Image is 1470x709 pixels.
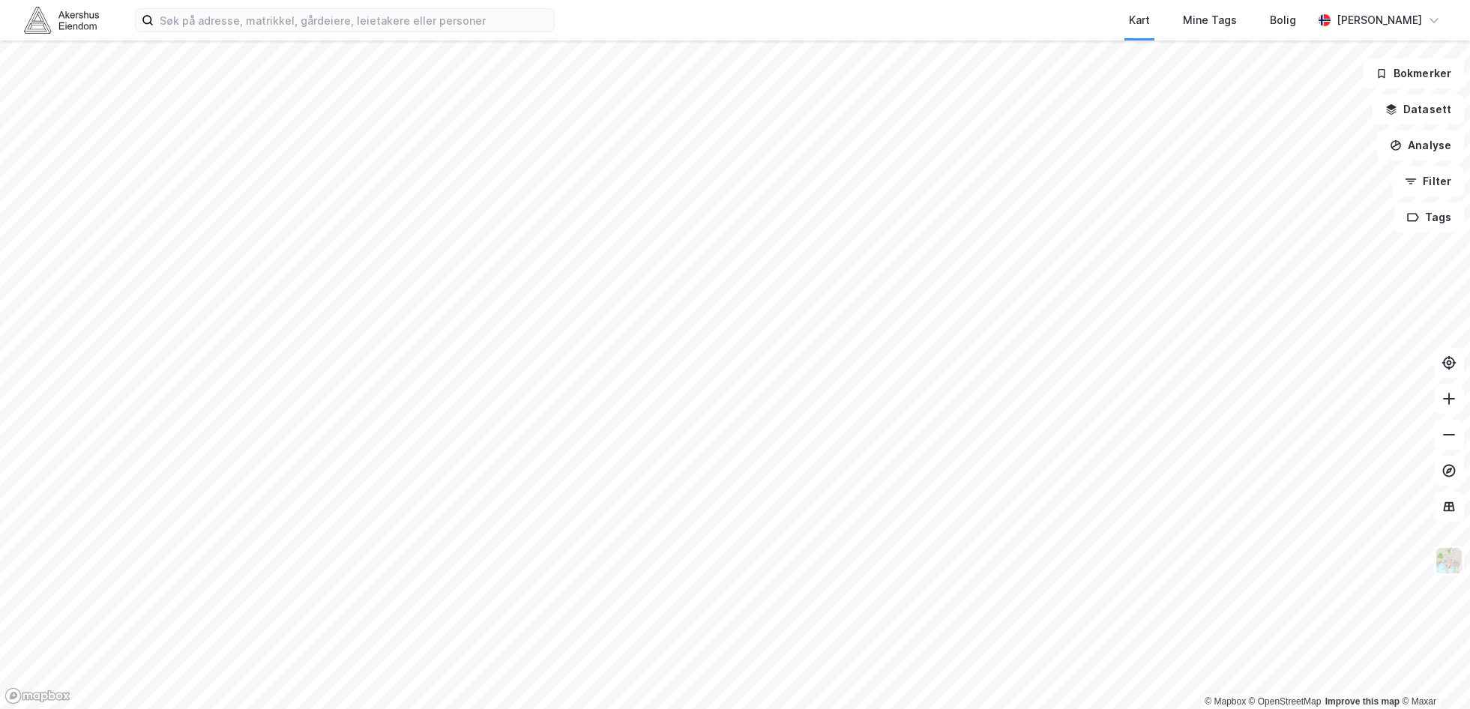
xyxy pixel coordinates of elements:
[1373,94,1464,124] button: Datasett
[1377,130,1464,160] button: Analyse
[1205,696,1246,707] a: Mapbox
[1183,11,1237,29] div: Mine Tags
[1363,58,1464,88] button: Bokmerker
[1249,696,1322,707] a: OpenStreetMap
[1435,546,1463,575] img: Z
[1392,166,1464,196] button: Filter
[24,7,99,33] img: akershus-eiendom-logo.9091f326c980b4bce74ccdd9f866810c.svg
[154,9,554,31] input: Søk på adresse, matrikkel, gårdeiere, leietakere eller personer
[1394,202,1464,232] button: Tags
[1337,11,1422,29] div: [PERSON_NAME]
[1395,637,1470,709] iframe: Chat Widget
[1395,637,1470,709] div: Kontrollprogram for chat
[1325,696,1400,707] a: Improve this map
[1270,11,1296,29] div: Bolig
[1129,11,1150,29] div: Kart
[4,687,70,705] a: Mapbox homepage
